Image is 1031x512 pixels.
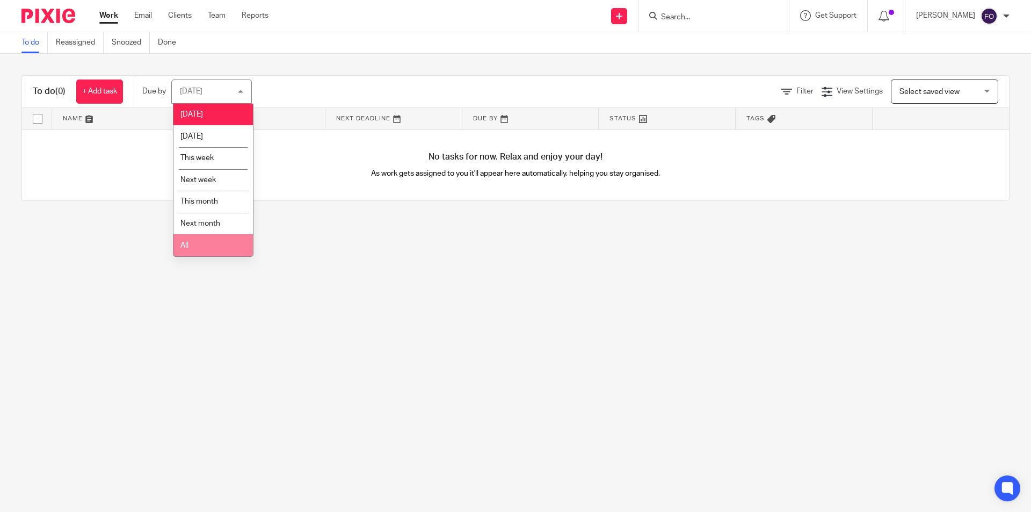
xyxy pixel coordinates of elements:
a: Snoozed [112,32,150,53]
span: Tags [746,116,765,121]
img: Pixie [21,9,75,23]
a: To do [21,32,48,53]
a: Done [158,32,184,53]
a: Team [208,10,226,21]
div: [DATE] [180,88,202,95]
span: View Settings [837,88,883,95]
a: Clients [168,10,192,21]
a: Email [134,10,152,21]
a: Reports [242,10,268,21]
p: As work gets assigned to you it'll appear here automatically, helping you stay organised. [269,168,763,179]
span: This week [180,154,214,162]
a: Reassigned [56,32,104,53]
span: All [180,242,188,249]
h1: To do [33,86,66,97]
span: Filter [796,88,814,95]
span: [DATE] [180,133,203,140]
input: Search [660,13,757,23]
span: Get Support [815,12,856,19]
span: [DATE] [180,111,203,118]
p: [PERSON_NAME] [916,10,975,21]
span: (0) [55,87,66,96]
span: This month [180,198,218,205]
h4: No tasks for now. Relax and enjoy your day! [22,152,1009,163]
img: svg%3E [981,8,998,25]
span: Next month [180,220,220,227]
p: Due by [142,86,166,97]
span: Select saved view [899,88,960,96]
a: + Add task [76,80,123,104]
span: Next week [180,176,216,184]
a: Work [99,10,118,21]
